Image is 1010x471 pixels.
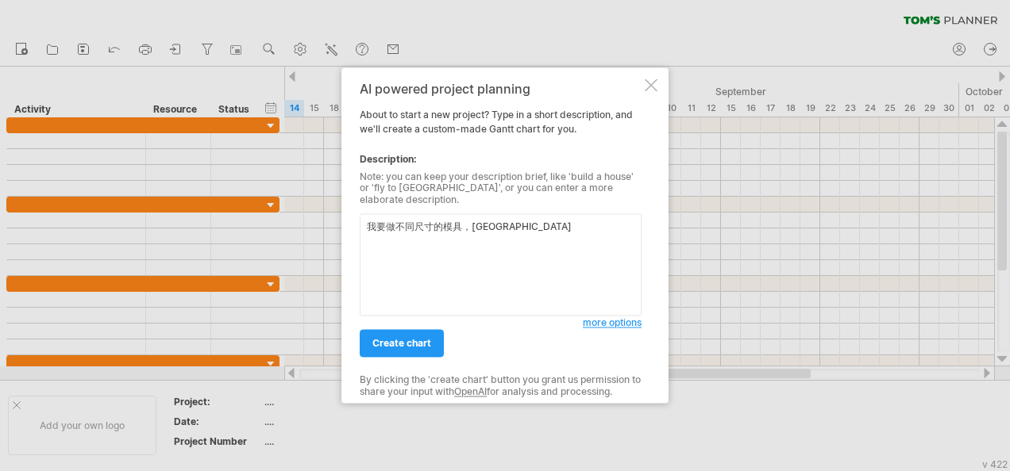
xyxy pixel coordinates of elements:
a: OpenAI [454,385,487,397]
span: more options [583,317,642,329]
div: By clicking the 'create chart' button you grant us permission to share your input with for analys... [360,375,642,398]
div: Note: you can keep your description brief, like 'build a house' or 'fly to [GEOGRAPHIC_DATA]', or... [360,171,642,205]
div: Description: [360,152,642,167]
a: more options [583,316,642,331]
div: AI powered project planning [360,82,642,96]
span: create chart [372,338,431,350]
div: About to start a new project? Type in a short description, and we'll create a custom-made Gantt c... [360,82,642,389]
a: create chart [360,330,444,358]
